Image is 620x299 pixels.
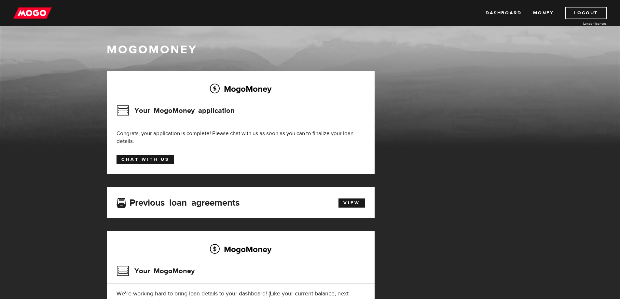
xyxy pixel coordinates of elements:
[117,197,240,206] h3: Previous loan agreements
[486,7,521,19] a: Dashboard
[117,155,174,164] a: Chat with us
[558,21,607,26] a: Lender licences
[117,82,365,96] h2: MogoMoney
[565,7,607,19] a: Logout
[107,43,514,57] h1: MogoMoney
[117,102,235,119] h3: Your MogoMoney application
[13,7,52,19] img: mogo_logo-11ee424be714fa7cbb0f0f49df9e16ec.png
[533,7,554,19] a: Money
[338,198,365,208] a: View
[117,242,365,256] h2: MogoMoney
[117,263,195,279] h3: Your MogoMoney
[117,129,365,145] div: Congrats, your application is complete! Please chat with us as soon as you can to finalize your l...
